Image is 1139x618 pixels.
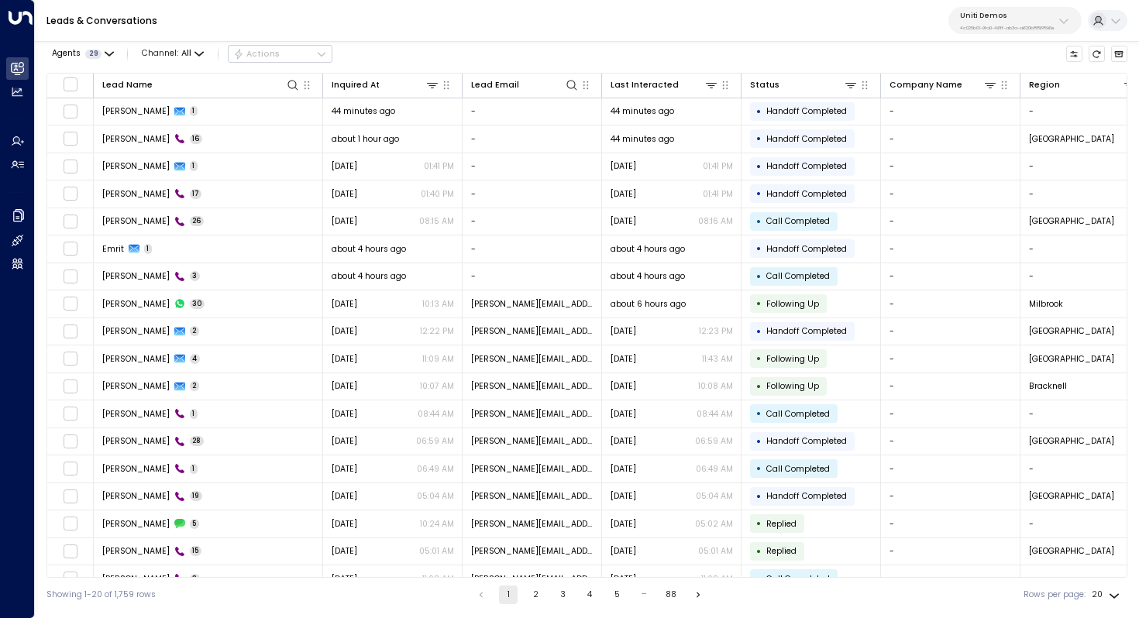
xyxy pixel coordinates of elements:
div: • [756,513,762,534]
span: Jul 08, 2025 [332,573,357,585]
div: • [756,184,762,204]
span: Tim Schlesinger [102,215,170,227]
p: 01:41 PM [424,160,454,172]
button: Go to next page [689,585,707,604]
span: Handoff Completed [766,490,847,502]
div: Lead Email [471,78,519,92]
div: Actions [233,49,280,60]
span: Bristol [1029,325,1114,337]
span: Toggle select row [63,379,77,393]
span: Call Completed [766,270,830,282]
span: Following Up [766,353,819,365]
label: Rows per page: [1024,589,1086,601]
span: 1 [190,464,198,474]
td: - [463,235,602,263]
span: Aug 23, 2025 [611,215,636,227]
td: - [881,455,1020,482]
button: Actions [228,45,332,64]
button: Uniti Demos4c025b01-9fa0-46ff-ab3a-a620b886896e [948,7,1082,34]
button: Go to page 5 [607,585,626,604]
span: Bristol [1029,490,1114,502]
span: Toggle select row [63,352,77,366]
span: 29 [85,50,102,59]
span: London [1029,215,1114,227]
span: Jul 25, 2025 [611,408,636,420]
td: - [463,153,602,180]
p: 05:01 AM [698,545,733,557]
div: Inquired At [332,77,440,92]
p: 11:03 AM [701,573,733,585]
td: - [463,98,602,125]
div: Showing 1-20 of 1,759 rows [46,589,156,601]
td: - [881,510,1020,537]
p: 05:02 AM [695,518,733,530]
div: • [756,376,762,397]
span: John Pannell [102,298,170,310]
span: Aug 15, 2025 [611,353,636,365]
div: • [756,129,762,149]
span: Handoff Completed [766,435,847,447]
p: 05:01 AM [419,545,454,557]
p: 06:59 AM [416,435,454,447]
span: Jul 08, 2025 [332,518,357,530]
span: Aug 23, 2025 [611,160,636,172]
span: 1 [190,409,198,419]
button: Archived Leads [1111,46,1128,63]
div: • [756,458,762,479]
button: Go to page 2 [526,585,545,604]
span: 1 [144,244,153,254]
span: 19 [190,491,203,501]
span: Jul 25, 2025 [332,435,357,447]
p: 05:04 AM [417,490,454,502]
span: Jul 25, 2025 [611,463,636,475]
p: 11:03 AM [422,573,454,585]
div: Lead Name [102,78,153,92]
span: Agents [52,50,81,58]
span: 1 [190,161,198,171]
div: • [756,541,762,561]
span: Jul 25, 2025 [332,408,357,420]
span: Tim Schlesinger [102,188,170,200]
span: Aug 15, 2025 [611,325,636,337]
span: about 4 hours ago [611,243,685,255]
span: John Pannell [102,380,170,392]
button: page 1 [499,585,518,604]
span: john.pannell@gmail.com [471,298,594,310]
p: 01:41 PM [703,188,733,200]
span: Aug 15, 2025 [332,325,357,337]
div: Status [750,78,779,92]
span: Aug 04, 2025 [611,380,636,392]
span: All [181,49,191,58]
p: 01:40 PM [421,188,454,200]
div: 20 [1092,585,1123,604]
p: 10:24 AM [420,518,454,530]
span: Replied [766,518,797,530]
span: john.pannell@gmail.com [471,518,594,530]
span: Toggle select row [63,462,77,476]
button: Go to page 88 [662,585,680,604]
span: Toggle select row [63,269,77,283]
span: Call Completed [766,463,830,475]
p: 11:09 AM [422,353,454,365]
div: Lead Name [102,77,301,92]
span: Toggle select row [63,434,77,448]
span: Aug 23, 2025 [611,188,636,200]
span: Aug 15, 2025 [332,353,357,365]
span: 44 minutes ago [611,105,674,117]
div: Status [750,77,859,92]
td: - [881,538,1020,565]
td: - [463,263,602,290]
span: Milbrook [1029,298,1063,310]
span: Jul 08, 2025 [611,573,636,585]
span: John Pannell [102,573,170,585]
button: Channel:All [137,46,208,62]
span: about 6 hours ago [611,298,686,310]
span: john.pannell@gmail.com [471,325,594,337]
div: Company Name [890,77,998,92]
span: Aug 04, 2025 [332,380,357,392]
span: John Pannell [102,463,170,475]
td: - [881,428,1020,455]
span: about 4 hours ago [611,270,685,282]
span: Toggle select row [63,159,77,173]
span: 16 [190,134,203,144]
